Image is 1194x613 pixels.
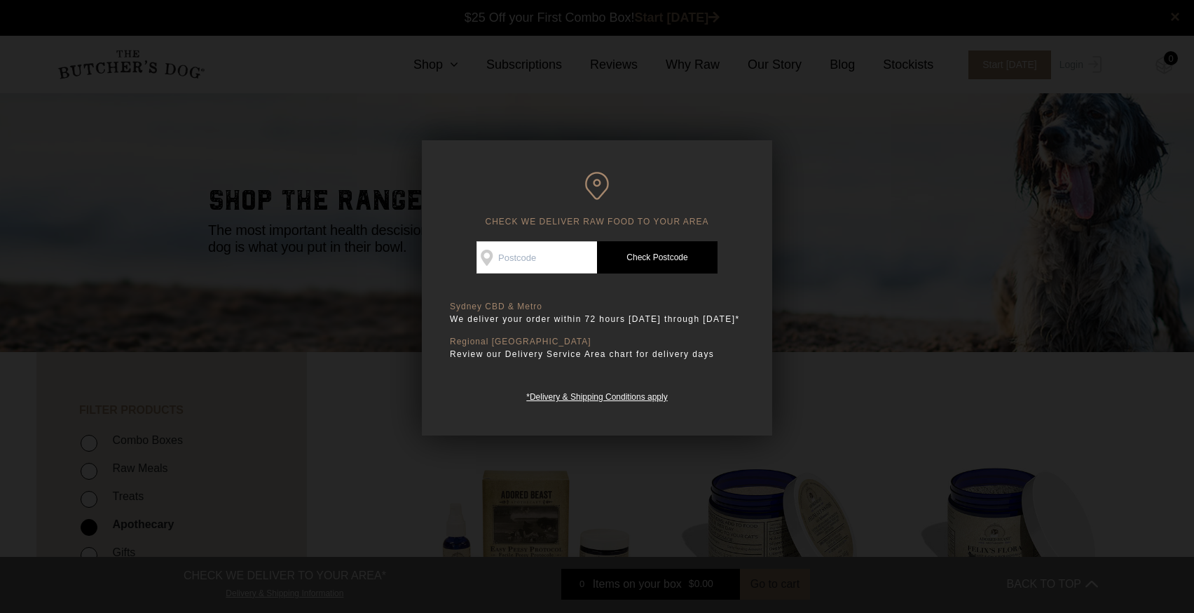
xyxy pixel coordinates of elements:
h6: CHECK WE DELIVER RAW FOOD TO YOUR AREA [450,172,744,227]
p: Regional [GEOGRAPHIC_DATA] [450,337,744,347]
a: Check Postcode [597,241,718,274]
input: Postcode [476,241,597,274]
p: Sydney CBD & Metro [450,302,744,312]
p: Review our Delivery Service Area chart for delivery days [450,347,744,361]
a: *Delivery & Shipping Conditions apply [526,389,667,402]
p: We deliver your order within 72 hours [DATE] through [DATE]* [450,312,744,326]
